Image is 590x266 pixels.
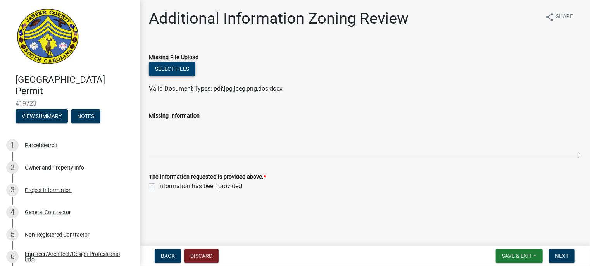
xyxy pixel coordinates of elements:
button: Select files [149,62,195,76]
span: Valid Document Types: pdf,jpg,jpeg,png,doc,docx [149,85,283,92]
wm-modal-confirm: Notes [71,113,100,120]
div: General Contractor [25,209,71,215]
span: Back [161,253,175,259]
div: 1 [6,139,19,151]
div: 2 [6,161,19,174]
div: 6 [6,251,19,263]
img: Jasper County, South Carolina [16,8,80,66]
span: Save & Exit [502,253,532,259]
label: Missing Information [149,113,200,119]
div: Project Information [25,187,72,193]
button: shareShare [539,9,579,24]
div: 3 [6,184,19,196]
span: Next [555,253,569,259]
button: View Summary [16,109,68,123]
button: Discard [184,249,219,263]
label: The information requested is provided above. [149,175,266,180]
i: share [545,12,554,22]
button: Notes [71,109,100,123]
h1: Additional Information Zoning Review [149,9,409,28]
div: Non-Registered Contractor [25,232,90,237]
div: 4 [6,206,19,218]
button: Back [155,249,181,263]
div: Parcel search [25,142,57,148]
label: Information has been provided [158,182,242,191]
h4: [GEOGRAPHIC_DATA] Permit [16,74,133,97]
button: Next [549,249,575,263]
div: 5 [6,228,19,241]
span: Share [556,12,573,22]
div: Engineer/Architect/Design Professional Info [25,251,127,262]
wm-modal-confirm: Summary [16,113,68,120]
button: Save & Exit [496,249,543,263]
span: 419723 [16,100,124,107]
div: Owner and Property Info [25,165,84,170]
label: Missing File Upload [149,55,198,60]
